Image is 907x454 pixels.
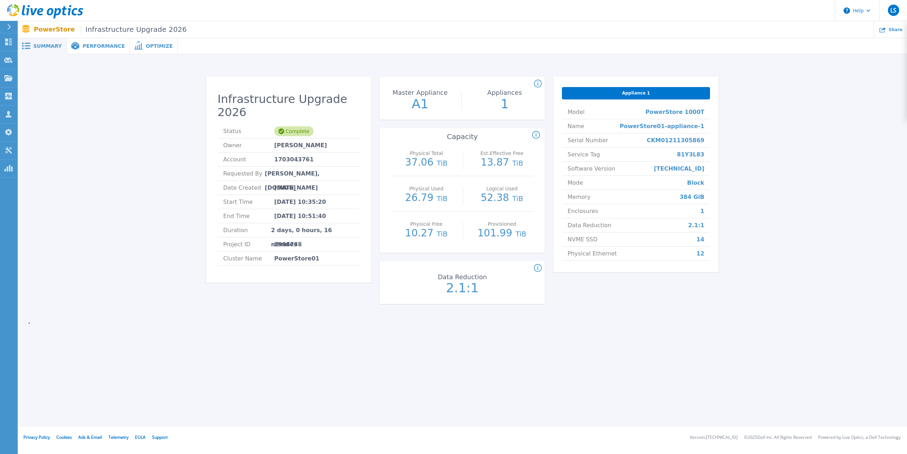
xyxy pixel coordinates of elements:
[274,195,326,209] span: [DATE] 10:35:20
[223,223,271,237] span: Duration
[677,148,704,161] span: 81Y3L83
[568,176,583,190] span: Mode
[396,222,456,226] p: Physical Free
[78,434,102,440] a: Ads & Email
[396,186,456,191] p: Physical Used
[223,237,274,251] span: Project ID
[23,434,50,440] a: Privacy Policy
[512,194,523,203] span: TiB
[620,119,704,133] span: PowerStore01-appliance-1
[512,159,523,167] span: TiB
[274,153,314,166] span: 1703043761
[436,159,447,167] span: TiB
[274,252,319,265] span: PowerStore01
[223,195,274,209] span: Start Time
[465,98,545,110] p: 1
[108,434,129,440] a: Telemetry
[265,167,354,180] span: [PERSON_NAME], [DOMAIN_NAME]
[654,162,705,176] span: [TECHNICAL_ID]
[135,434,146,440] a: EULA
[395,157,458,168] p: 37.06
[274,181,296,195] span: [DATE]
[223,252,274,265] span: Cluster Name
[744,435,812,440] li: © 2025 Dell Inc. All Rights Reserved
[568,190,591,204] span: Memory
[568,162,615,176] span: Software Version
[516,230,526,238] span: TiB
[223,167,265,180] span: Requested By
[568,204,598,218] span: Enclosures
[622,90,650,96] span: Appliance 1
[568,119,584,133] span: Name
[472,186,532,191] p: Logical Used
[690,435,738,440] li: Version: [TECHNICAL_ID]
[218,93,360,119] h2: Infrastructure Upgrade 2026
[381,98,460,110] p: A1
[472,151,532,156] p: Est.Effective Free
[223,153,274,166] span: Account
[890,7,896,13] span: LS
[647,133,704,147] span: CKM01211305869
[697,247,704,260] span: 12
[395,228,458,239] p: 10.27
[568,232,598,246] span: NVME SSD
[680,190,704,204] span: 384 GiB
[274,126,314,136] div: Complete
[568,148,600,161] span: Service Tag
[274,209,326,223] span: [DATE] 10:51:40
[274,138,327,152] span: [PERSON_NAME]
[646,105,704,119] span: PowerStore 1000T
[56,434,72,440] a: Cookies
[423,282,502,294] p: 2.1:1
[568,105,585,119] span: Model
[470,228,534,239] p: 101.99
[436,230,447,238] span: TiB
[568,218,611,232] span: Data Reduction
[33,44,62,48] span: Summary
[274,237,302,251] span: 2998738
[223,181,274,195] span: Date Created
[80,25,187,34] span: Infrastructure Upgrade 2026
[467,90,542,96] p: Appliances
[472,222,532,226] p: Provisioned
[271,223,354,237] span: 2 days, 0 hours, 16 minutes
[424,274,500,280] p: Data Reduction
[223,138,274,152] span: Owner
[436,194,447,203] span: TiB
[223,124,274,138] span: Status
[152,434,168,440] a: Support
[818,435,901,440] li: Powered by Live Optics, a Dell Technology
[83,44,125,48] span: Performance
[146,44,173,48] span: Optimize
[568,133,608,147] span: Serial Number
[568,247,617,260] span: Physical Ethernet
[697,232,704,246] span: 14
[18,54,907,335] div: ,
[688,218,704,232] span: 2.1:1
[34,25,187,34] p: PowerStore
[382,90,458,96] p: Master Appliance
[470,193,534,203] p: 52.38
[395,193,458,203] p: 26.79
[470,157,534,168] p: 13.87
[889,28,902,32] span: Share
[700,204,704,218] span: 1
[396,151,456,156] p: Physical Total
[223,209,274,223] span: End Time
[687,176,704,190] span: Block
